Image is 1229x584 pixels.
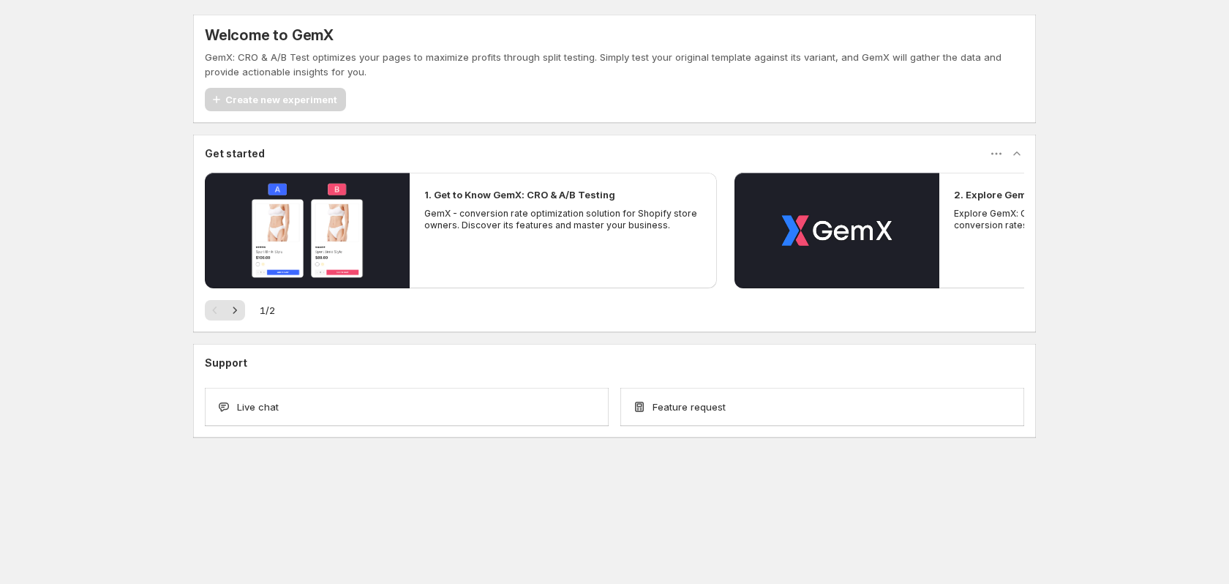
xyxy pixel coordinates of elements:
span: Live chat [237,400,279,414]
button: Next [225,300,245,321]
h2: 1. Get to Know GemX: CRO & A/B Testing [424,187,615,202]
h2: 2. Explore GemX: CRO & A/B Testing Use Cases [954,187,1181,202]
h3: Support [205,356,247,370]
p: GemX: CRO & A/B Test optimizes your pages to maximize profits through split testing. Simply test ... [205,50,1024,79]
button: Play video [205,173,410,288]
span: 1 / 2 [260,303,275,318]
p: GemX - conversion rate optimization solution for Shopify store owners. Discover its features and ... [424,208,702,231]
button: Play video [734,173,939,288]
h3: Get started [205,146,265,161]
h5: Welcome to GemX [205,26,334,44]
span: Feature request [653,400,726,414]
nav: Pagination [205,300,245,321]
